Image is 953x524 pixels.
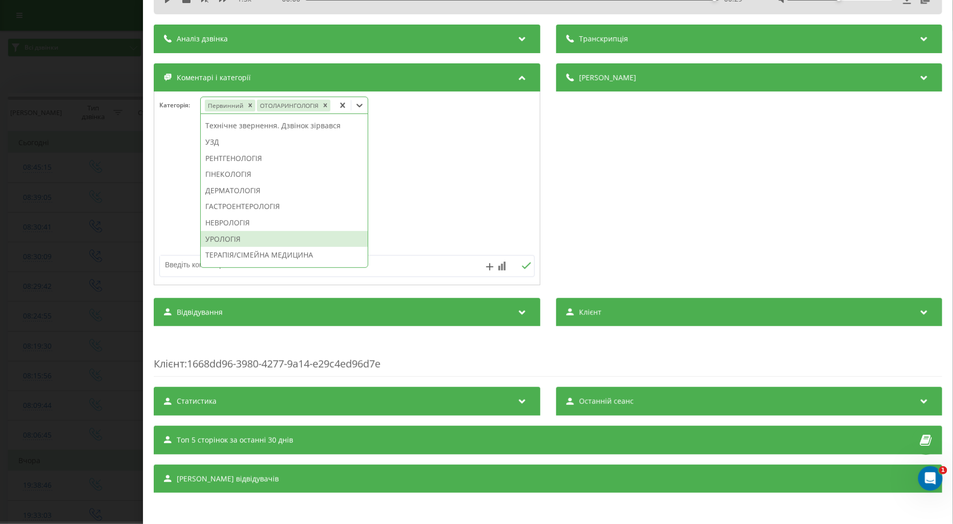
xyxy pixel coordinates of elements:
div: : 1668dd96-3980-4277-9a14-e29c4ed96d7e [154,336,942,377]
h4: Категорія : [159,102,200,109]
span: Статистика [177,396,217,406]
span: Відвідування [177,307,223,317]
div: УЗД [201,134,368,150]
span: 1 [939,466,947,474]
span: [PERSON_NAME] [579,73,636,83]
div: ТЕРАПІЯ/СІМЕЙНА МЕДИЦИНА [201,247,368,263]
div: НЕВРОЛОГІЯ [201,215,368,231]
div: КАРДІОЛОГІЯ [201,263,368,280]
span: Топ 5 сторінок за останні 30 днів [177,435,293,445]
span: Аналіз дзвінка [177,34,228,44]
span: Останній сеанс [579,396,633,406]
span: Клієнт [579,307,601,317]
div: ДЕРМАТОЛОГІЯ [201,183,368,199]
div: УРОЛОГІЯ [201,231,368,247]
span: Транскрипція [579,34,628,44]
div: Первинний [204,100,245,111]
span: [PERSON_NAME] відвідувачів [177,474,279,484]
iframe: Intercom live chat [918,466,943,491]
div: Remove Первинний [245,100,255,111]
div: Remove ОТОЛАРИНГОЛОГІЯ [320,100,330,111]
div: ГІНЕКОЛОГІЯ [201,166,368,183]
div: ГАСТРОЕНТЕРОЛОГІЯ [201,198,368,215]
div: ОТОЛАРИНГОЛОГІЯ [256,100,320,111]
div: Технічне звернення. Дзвінок зірвався [201,118,368,134]
div: РЕНТГЕНОЛОГІЯ [201,150,368,167]
span: Клієнт [154,357,184,371]
span: Коментарі і категорії [177,73,251,83]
